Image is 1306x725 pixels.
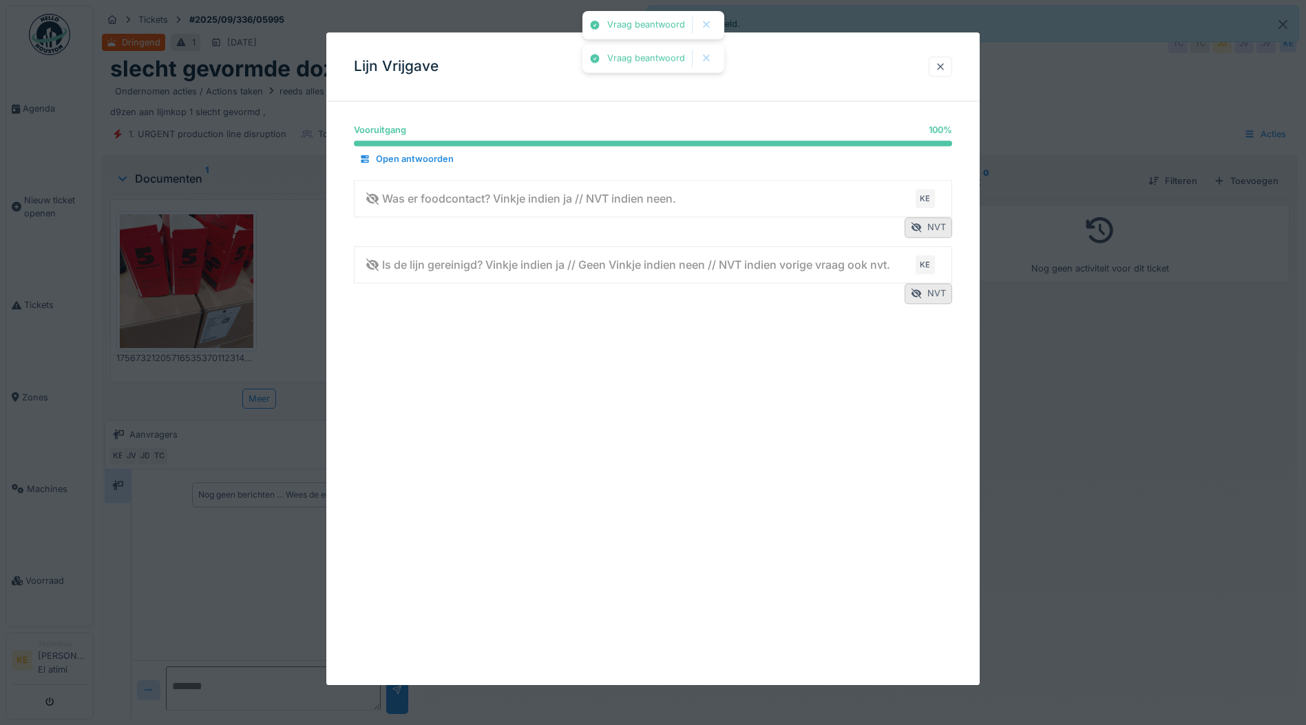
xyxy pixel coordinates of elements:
[354,141,952,147] progress: 100 %
[354,123,406,136] div: Vooruitgang
[607,53,685,65] div: Vraag beantwoord
[360,186,946,212] summary: Was er foodcontact? Vinkje indien ja // NVT indien neen.KE
[360,252,946,278] summary: Is de lijn gereinigd? Vinkje indien ja // Geen Vinkje indien neen // NVT indien vorige vraag ook ...
[607,19,685,31] div: Vraag beantwoord
[916,189,935,208] div: KE
[905,218,952,238] div: NVT
[354,150,459,169] div: Open antwoorden
[929,123,952,136] div: 100 %
[354,58,439,75] h3: Lijn Vrijgave
[916,255,935,274] div: KE
[366,256,890,273] div: Is de lijn gereinigd? Vinkje indien ja // Geen Vinkje indien neen // NVT indien vorige vraag ook ...
[366,190,676,207] div: Was er foodcontact? Vinkje indien ja // NVT indien neen.
[905,284,952,304] div: NVT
